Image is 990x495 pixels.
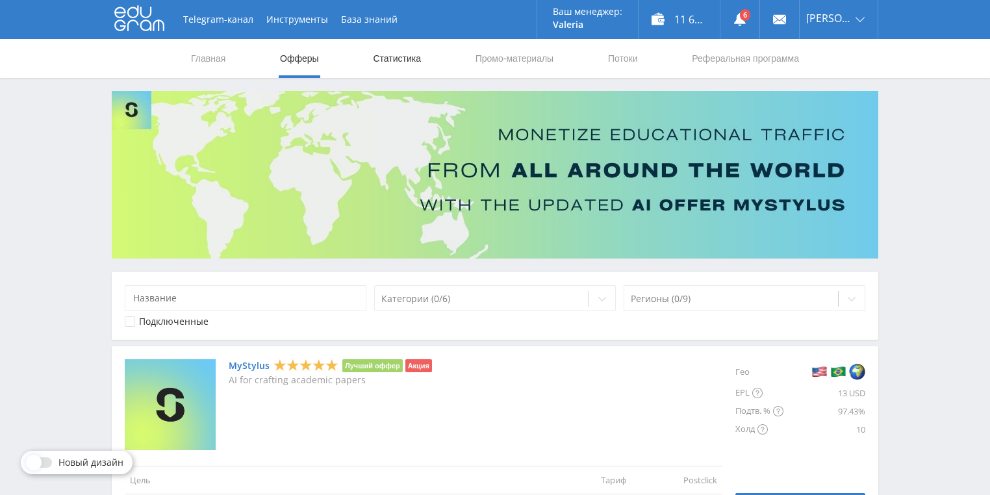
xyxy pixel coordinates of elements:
td: Тариф [540,466,631,494]
a: Главная [190,39,227,78]
p: AI for crafting academic papers [229,375,432,385]
li: Акция [405,359,432,372]
div: 5 Stars [273,359,338,372]
a: Реферальная программа [691,39,800,78]
div: 13 USD [783,384,865,402]
div: Подключенные [139,316,209,327]
a: Статистика [372,39,422,78]
a: Потоки [607,39,639,78]
div: Холд [735,420,783,438]
input: Название [125,285,366,311]
td: Цель [125,466,540,494]
a: Офферы [279,39,320,78]
a: Промо-материалы [474,39,555,78]
div: EPL [735,384,783,402]
div: Гео [735,359,783,384]
div: Подтв. % [735,402,783,420]
img: Banner [112,91,878,259]
img: MyStylus [125,359,216,450]
td: Postclick [631,466,722,494]
span: [PERSON_NAME] [806,13,852,23]
p: Valeria [553,19,622,30]
div: 10 [783,420,865,438]
a: MyStylus [229,361,270,371]
p: Ваш менеджер: [553,6,622,17]
span: Новый дизайн [58,457,123,468]
li: Лучший оффер [342,359,403,372]
div: 97.43% [783,402,865,420]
